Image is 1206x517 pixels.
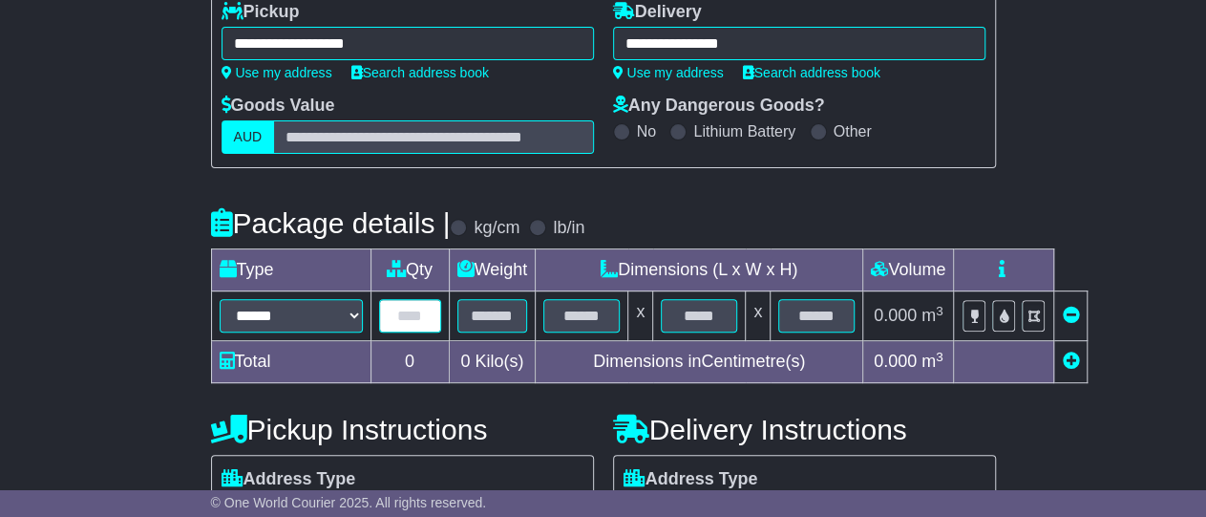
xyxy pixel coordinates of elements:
[746,291,771,341] td: x
[222,65,332,80] a: Use my address
[370,341,449,383] td: 0
[449,341,536,383] td: Kilo(s)
[637,122,656,140] label: No
[211,495,487,510] span: © One World Courier 2025. All rights reserved.
[460,352,470,371] span: 0
[211,207,451,239] h4: Package details |
[834,122,872,140] label: Other
[222,120,275,154] label: AUD
[693,122,795,140] label: Lithium Battery
[936,304,943,318] sup: 3
[921,352,943,371] span: m
[222,469,356,490] label: Address Type
[474,218,519,239] label: kg/cm
[613,65,724,80] a: Use my address
[351,65,489,80] a: Search address book
[874,306,917,325] span: 0.000
[449,249,536,291] td: Weight
[1062,306,1079,325] a: Remove this item
[921,306,943,325] span: m
[613,2,702,23] label: Delivery
[370,249,449,291] td: Qty
[613,414,996,445] h4: Delivery Instructions
[1062,352,1079,371] a: Add new item
[743,65,880,80] a: Search address book
[536,341,863,383] td: Dimensions in Centimetre(s)
[624,469,758,490] label: Address Type
[222,2,300,23] label: Pickup
[211,341,370,383] td: Total
[211,414,594,445] h4: Pickup Instructions
[211,249,370,291] td: Type
[628,291,653,341] td: x
[874,352,917,371] span: 0.000
[536,249,863,291] td: Dimensions (L x W x H)
[863,249,954,291] td: Volume
[936,350,943,364] sup: 3
[553,218,584,239] label: lb/in
[613,96,825,117] label: Any Dangerous Goods?
[222,96,335,117] label: Goods Value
